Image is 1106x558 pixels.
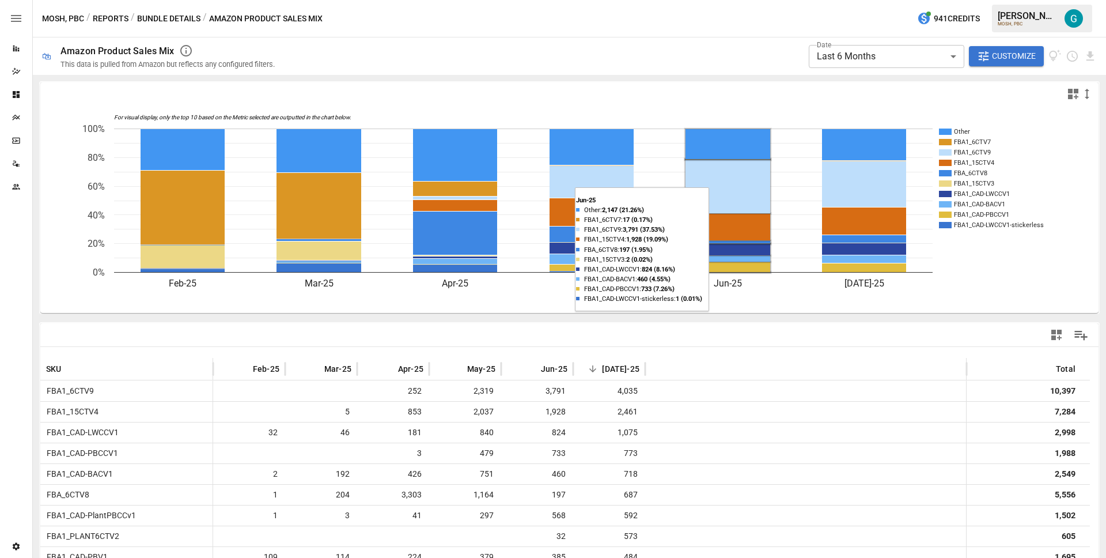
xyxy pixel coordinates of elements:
svg: A chart. [40,105,1090,313]
div: 1,988 [1055,443,1075,463]
span: FBA1_CAD-PBCCV1 [42,448,118,458]
span: [DATE]-25 [602,363,639,375]
text: Jun-25 [714,278,742,289]
span: 4,035 [616,381,639,401]
text: 20% [88,238,105,249]
button: Sort [63,361,79,377]
span: 1,928 [544,402,567,422]
div: / [203,12,207,26]
text: 40% [88,210,105,221]
span: 3,303 [400,485,423,505]
span: Customize [992,49,1036,63]
button: Bundle Details [137,12,200,26]
text: May-25 [576,278,607,289]
text: FBA1_15CTV4 [954,159,994,167]
text: FBA1_CAD-LWCCV1 [954,190,1010,198]
span: SKU [46,363,62,375]
span: 733 [550,443,567,463]
button: Sort [236,361,252,377]
div: MOSH, PBC [998,21,1058,27]
span: 840 [478,423,495,443]
label: Date [817,40,831,50]
div: 1,502 [1055,506,1075,526]
span: FBA1_15CTV4 [42,407,99,416]
text: 0% [93,267,105,278]
span: 3 [415,443,423,463]
text: For visual display, only the top 10 based on the Metric selected are outputted in the chart below. [114,114,351,121]
span: 297 [478,506,495,526]
div: 🛍 [42,51,51,62]
span: 3 [343,506,351,526]
text: Mar-25 [305,278,334,289]
span: 192 [334,464,351,484]
span: 751 [478,464,495,484]
text: FBA1_CAD-PBCCV1 [954,211,1009,218]
span: 2,037 [472,402,495,422]
img: Gavin Acres [1065,9,1083,28]
span: 2 [271,464,279,484]
div: 605 [1062,526,1075,546]
text: FBA1_15CTV3 [954,180,994,187]
span: FBA1_6CTV9 [42,386,94,395]
span: 2,319 [472,381,495,401]
div: This data is pulled from Amazon but reflects any configured filters. [60,60,275,69]
span: 1,164 [472,485,495,505]
span: 32 [267,423,279,443]
text: Other [954,128,970,135]
button: View documentation [1048,46,1062,67]
button: Gavin Acres [1058,2,1090,35]
span: 41 [411,506,423,526]
span: Apr-25 [398,363,423,375]
span: FBA1_PLANT6CTV2 [42,531,119,541]
text: Feb-25 [169,278,196,289]
span: 479 [478,443,495,463]
span: 5 [343,402,351,422]
span: FBA1_CAD-BACV1 [42,469,113,478]
text: FBA1_CAD-BACV1 [954,201,1005,208]
div: [PERSON_NAME] [998,10,1058,21]
span: 1 [271,485,279,505]
span: FBA1_CAD-LWCCV1 [42,428,119,437]
button: Sort [307,361,323,377]
div: 7,284 [1055,402,1075,422]
span: 460 [550,464,567,484]
span: 824 [550,423,567,443]
span: 197 [550,485,567,505]
span: 568 [550,506,567,526]
div: Total [1056,364,1075,374]
div: 2,549 [1055,464,1075,484]
span: 204 [334,485,351,505]
text: FBA_6CTV8 [954,169,987,177]
button: Sort [524,361,540,377]
text: 80% [88,152,105,163]
span: 252 [406,381,423,401]
text: Apr-25 [442,278,468,289]
span: 687 [622,485,639,505]
span: 1 [271,506,279,526]
div: 10,397 [1050,381,1075,401]
text: [DATE]-25 [844,278,884,289]
span: May-25 [467,363,495,375]
span: 573 [622,526,639,546]
div: 2,998 [1055,423,1075,443]
button: Download report [1084,50,1097,63]
button: Reports [93,12,128,26]
span: FBA_6CTV8 [42,490,89,499]
button: Sort [381,361,397,377]
span: Jun-25 [541,363,567,375]
div: 5,556 [1055,485,1075,505]
span: 2,461 [616,402,639,422]
span: 853 [406,402,423,422]
text: 60% [88,181,105,192]
button: Customize [969,46,1044,67]
text: 100% [82,123,105,134]
span: 718 [622,464,639,484]
button: Sort [450,361,466,377]
span: Feb-25 [253,363,279,375]
button: Manage Columns [1068,322,1094,348]
button: Sort [585,361,601,377]
span: 773 [622,443,639,463]
text: FBA1_6CTV9 [954,149,991,156]
span: Mar-25 [324,363,351,375]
